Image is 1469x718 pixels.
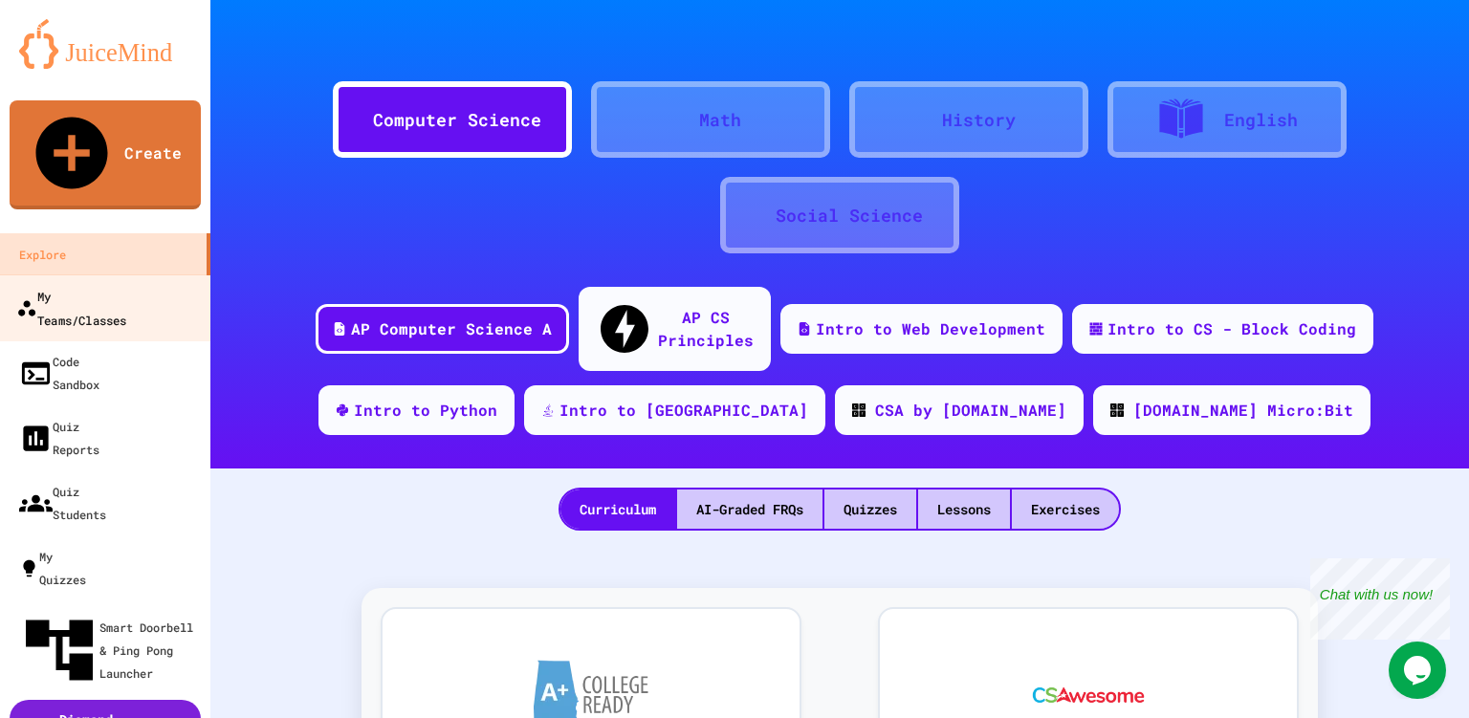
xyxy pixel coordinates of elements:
iframe: chat widget [1389,642,1450,699]
div: Social Science [776,203,923,228]
div: English [1224,107,1298,133]
div: Intro to [GEOGRAPHIC_DATA] [559,399,808,422]
div: Exercises [1012,490,1119,529]
div: Lessons [918,490,1010,529]
img: CODE_logo_RGB.png [1110,403,1124,417]
div: Quiz Reports [19,415,99,461]
img: logo-orange.svg [19,19,191,69]
div: Math [699,107,741,133]
div: Quizzes [824,490,916,529]
div: Quiz Students [19,480,106,526]
div: AI-Graded FRQs [677,490,822,529]
div: Smart Doorbell & Ping Pong Launcher [19,610,203,690]
div: Intro to Python [354,399,497,422]
img: CODE_logo_RGB.png [852,403,866,417]
div: Intro to CS - Block Coding [1107,317,1356,340]
div: [DOMAIN_NAME] Micro:Bit [1133,399,1353,422]
iframe: chat widget [1310,558,1450,640]
div: My Quizzes [19,545,86,591]
div: Computer Science [373,107,541,133]
div: My Teams/Classes [16,284,126,331]
div: AP Computer Science A [351,317,552,340]
div: Code Sandbox [19,350,99,396]
div: History [942,107,1016,133]
div: Intro to Web Development [816,317,1045,340]
div: Curriculum [560,490,675,529]
div: AP CS Principles [658,306,754,352]
div: Explore [19,243,66,266]
a: Create [10,100,201,209]
div: CSA by [DOMAIN_NAME] [875,399,1066,422]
